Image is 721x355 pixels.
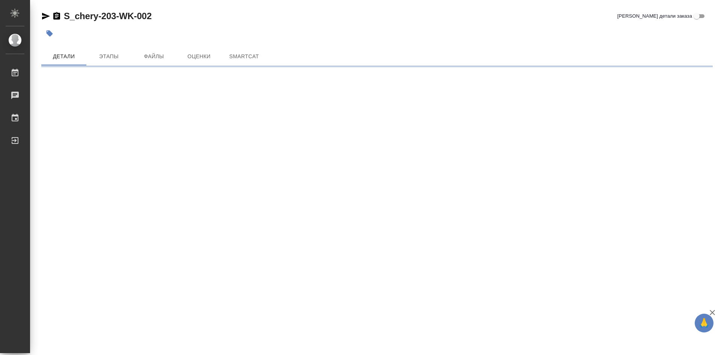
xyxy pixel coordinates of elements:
[41,25,58,42] button: Добавить тэг
[91,52,127,61] span: Этапы
[64,11,152,21] a: S_chery-203-WK-002
[698,315,710,331] span: 🙏
[52,12,61,21] button: Скопировать ссылку
[695,314,713,332] button: 🙏
[46,52,82,61] span: Детали
[41,12,50,21] button: Скопировать ссылку для ЯМессенджера
[226,52,262,61] span: SmartCat
[181,52,217,61] span: Оценки
[617,12,692,20] span: [PERSON_NAME] детали заказа
[136,52,172,61] span: Файлы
